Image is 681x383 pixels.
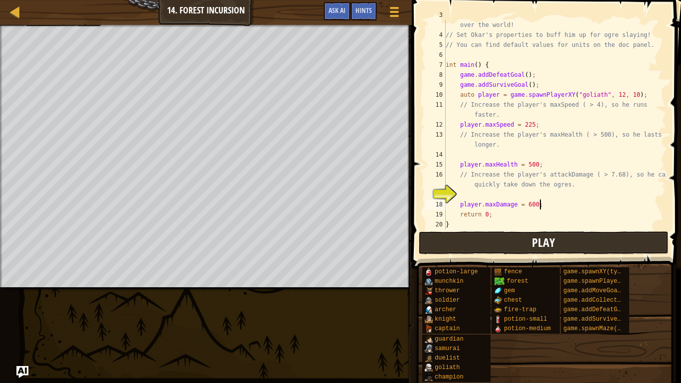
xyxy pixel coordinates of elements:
span: game.spawnMaze(tileType, seed) [563,325,671,332]
div: 15 [426,160,446,170]
span: game.addSurviveGoal(seconds) [563,316,664,323]
div: 14 [426,150,446,160]
div: 17 [426,190,446,199]
span: samurai [435,345,460,352]
img: portrait.png [494,306,502,314]
img: portrait.png [494,268,502,276]
button: Play [419,231,669,254]
span: Play [532,234,555,250]
span: duelist [435,355,460,362]
div: 13 [426,130,446,150]
span: munchkin [435,278,464,285]
img: portrait.png [425,268,433,276]
div: 20 [426,219,446,229]
img: portrait.png [494,325,502,333]
span: game.addCollectGoal(amount) [563,297,660,304]
span: soldier [435,297,460,304]
img: portrait.png [494,315,502,323]
img: portrait.png [425,335,433,343]
div: 3 [426,10,446,30]
div: 5 [426,40,446,50]
div: 4 [426,30,446,40]
span: game.addMoveGoalXY(x, y) [563,287,650,294]
div: 10 [426,90,446,100]
img: portrait.png [425,325,433,333]
div: 12 [426,120,446,130]
span: forest [507,278,528,285]
img: portrait.png [425,277,433,285]
img: trees_1.png [494,277,505,285]
div: 8 [426,70,446,80]
span: goliath [435,364,460,371]
span: game.spawnXY(type, x, y) [563,268,650,275]
div: 9 [426,80,446,90]
button: Ask AI [16,366,28,378]
img: portrait.png [425,306,433,314]
img: portrait.png [425,287,433,295]
span: game.spawnPlayerXY(type, x, y) [563,278,671,285]
button: Ask AI [324,2,350,20]
span: Ask AI [329,5,345,15]
span: gem [504,287,515,294]
img: portrait.png [425,345,433,353]
span: potion-large [435,268,478,275]
div: 16 [426,170,446,190]
div: 19 [426,209,446,219]
span: potion-medium [504,325,551,332]
img: portrait.png [494,296,502,304]
span: champion [435,374,464,381]
span: knight [435,316,456,323]
span: guardian [435,336,464,343]
span: chest [504,297,522,304]
img: portrait.png [494,287,502,295]
span: archer [435,306,456,313]
span: game.addDefeatGoal(amount) [563,306,657,313]
button: Show game menu [382,2,407,25]
span: fence [504,268,522,275]
span: fire-trap [504,306,536,313]
img: portrait.png [425,296,433,304]
span: Hints [355,5,372,15]
img: portrait.png [425,364,433,372]
span: potion-small [504,316,547,323]
div: 18 [426,199,446,209]
span: thrower [435,287,460,294]
img: portrait.png [425,315,433,323]
img: portrait.png [425,373,433,381]
img: portrait.png [425,354,433,362]
span: captain [435,325,460,332]
div: 11 [426,100,446,120]
div: 6 [426,50,446,60]
div: 21 [426,229,446,239]
div: 7 [426,60,446,70]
